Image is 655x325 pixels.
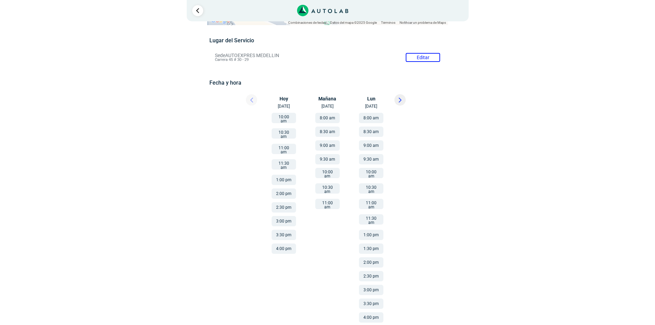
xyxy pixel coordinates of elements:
[209,79,446,86] h5: Fecha y hora
[359,127,383,137] button: 8:30 am
[315,113,340,123] button: 8:00 am
[359,243,383,254] button: 1:30 pm
[315,199,340,209] button: 11:00 am
[272,188,296,199] button: 2:00 pm
[272,113,296,123] button: 10:00 am
[359,113,383,123] button: 8:00 am
[315,127,340,137] button: 8:30 am
[315,154,340,164] button: 9:30 am
[272,243,296,254] button: 4:00 pm
[359,312,383,323] button: 4:00 pm
[359,183,383,194] button: 10:30 am
[359,168,383,178] button: 10:00 am
[297,7,348,13] a: Link al sitio de autolab
[359,154,383,164] button: 9:30 am
[192,5,203,16] a: Ir al paso anterior
[359,214,383,225] button: 11:30 am
[315,183,340,194] button: 10:30 am
[288,20,326,25] button: Combinaciones de teclas
[272,175,296,185] button: 1:00 pm
[359,199,383,209] button: 11:00 am
[381,21,395,24] a: Términos (se abre en una nueva pestaña)
[400,21,446,24] a: Notificar un problema de Maps
[209,37,446,44] h5: Lugar del Servicio
[272,128,296,139] button: 10:30 am
[359,299,383,309] button: 3:30 pm
[272,202,296,213] button: 2:30 pm
[359,271,383,281] button: 2:30 pm
[330,21,377,24] span: Datos del mapa ©2025 Google
[359,257,383,268] button: 2:00 pm
[272,159,296,170] button: 11:30 am
[272,216,296,226] button: 3:00 pm
[272,144,296,154] button: 11:00 am
[315,168,340,178] button: 10:00 am
[359,285,383,295] button: 3:00 pm
[359,230,383,240] button: 1:00 pm
[359,140,383,151] button: 9:00 am
[272,230,296,240] button: 3:30 pm
[315,140,340,151] button: 9:00 am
